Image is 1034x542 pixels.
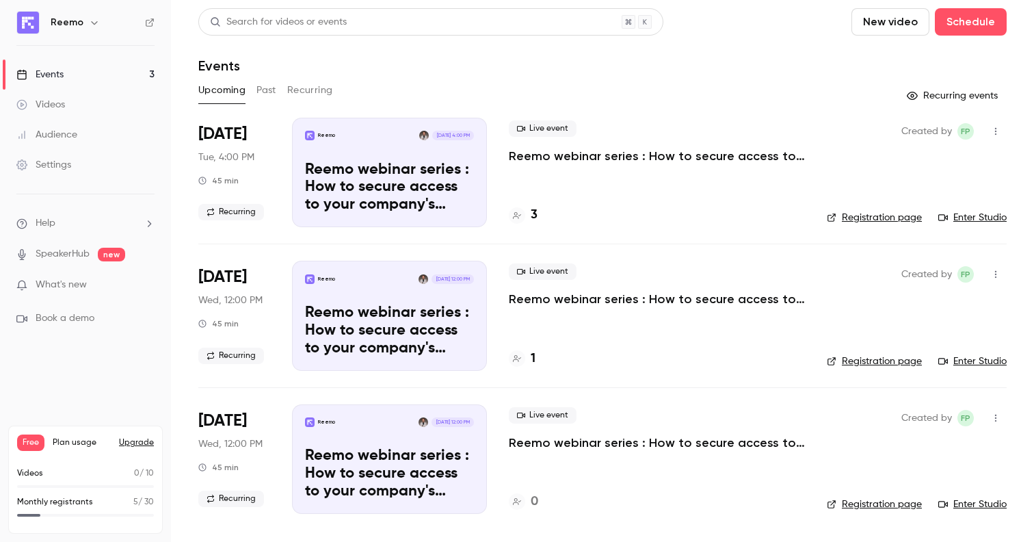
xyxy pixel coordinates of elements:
span: Created by [901,410,952,426]
span: FP [961,410,970,426]
span: Created by [901,266,952,283]
a: 1 [509,350,535,368]
span: Plan usage [53,437,111,448]
div: 45 min [198,462,239,473]
img: Alexandre Henneuse [419,131,429,140]
span: [DATE] 12:00 PM [432,417,473,427]
a: 0 [509,493,538,511]
p: Reemo [318,276,335,283]
p: Videos [17,467,43,480]
a: Enter Studio [938,211,1007,224]
a: Registration page [827,354,922,368]
h4: 1 [531,350,535,368]
img: Reemo webinar series : How to secure access to your company's resources? [305,131,315,140]
div: Nov 5 Wed, 12:00 PM (Europe/Paris) [198,261,270,370]
button: Schedule [935,8,1007,36]
span: Book a demo [36,311,94,326]
span: Recurring [198,491,264,507]
p: Reemo webinar series : How to secure access to your company's resources? [305,305,474,357]
div: Oct 7 Tue, 4:00 PM (Europe/Paris) [198,118,270,227]
div: Search for videos or events [210,15,347,29]
a: Reemo webinar series : How to secure access to your company's resources?ReemoAlexandre Henneuse[D... [292,261,487,370]
img: Reemo [17,12,39,34]
span: What's new [36,278,87,292]
img: Reemo webinar series : How to secure access to your company's resources? [305,274,315,284]
span: [DATE] [198,410,247,432]
span: Live event [509,407,576,424]
a: Enter Studio [938,354,1007,368]
div: Audience [16,128,77,142]
h4: 0 [531,493,538,511]
iframe: Noticeable Trigger [138,279,155,292]
img: Alexandre Henneuse [419,274,428,284]
a: SpeakerHub [36,247,90,261]
div: Settings [16,158,71,172]
span: [DATE] 12:00 PM [432,274,473,284]
a: Reemo webinar series : How to secure access to your company's resources? [509,291,805,307]
a: Reemo webinar series : How to secure access to your company's resources?ReemoAlexandre Henneuse[D... [292,404,487,514]
span: [DATE] 4:00 PM [432,131,473,140]
button: Upcoming [198,79,246,101]
p: Reemo webinar series : How to secure access to your company's resources? [305,448,474,500]
span: Live event [509,120,576,137]
button: New video [851,8,929,36]
span: Wed, 12:00 PM [198,437,263,451]
p: Monthly registrants [17,496,93,508]
button: Recurring events [901,85,1007,107]
span: Free [17,435,44,451]
span: new [98,248,125,261]
img: Reemo webinar series : How to secure access to your company's resources? [305,417,315,427]
span: 0 [134,469,140,478]
p: / 30 [133,496,154,508]
span: [DATE] [198,266,247,288]
h4: 3 [531,206,538,224]
div: Events [16,68,64,81]
a: Reemo webinar series : How to secure access to your company's resources?ReemoAlexandre Henneuse[D... [292,118,487,227]
span: FP [961,123,970,140]
img: Alexandre Henneuse [419,417,428,427]
h1: Events [198,57,240,74]
span: Wed, 12:00 PM [198,294,263,307]
li: help-dropdown-opener [16,216,155,231]
span: FP [961,266,970,283]
a: Reemo webinar series : How to secure access to your company's resources? [509,435,805,451]
span: Created by [901,123,952,140]
div: 45 min [198,318,239,329]
span: Recurring [198,204,264,220]
a: Registration page [827,211,922,224]
button: Recurring [287,79,333,101]
p: Reemo webinar series : How to secure access to your company's resources? [305,162,474,214]
span: Florent Paret [957,410,974,426]
div: Videos [16,98,65,112]
span: Florent Paret [957,123,974,140]
p: Reemo [318,419,335,426]
div: 45 min [198,175,239,186]
a: Reemo webinar series : How to secure access to your company's resources? [509,148,805,164]
h6: Reemo [51,16,83,29]
span: Help [36,216,55,231]
a: 3 [509,206,538,224]
span: 5 [133,498,138,506]
a: Enter Studio [938,498,1007,511]
button: Upgrade [119,437,154,448]
span: Florent Paret [957,266,974,283]
span: [DATE] [198,123,247,145]
span: Live event [509,263,576,280]
div: Dec 3 Wed, 12:00 PM (Europe/Paris) [198,404,270,514]
button: Past [256,79,276,101]
span: Tue, 4:00 PM [198,151,254,164]
p: / 10 [134,467,154,480]
p: Reemo [318,132,335,139]
span: Recurring [198,348,264,364]
a: Registration page [827,498,922,511]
